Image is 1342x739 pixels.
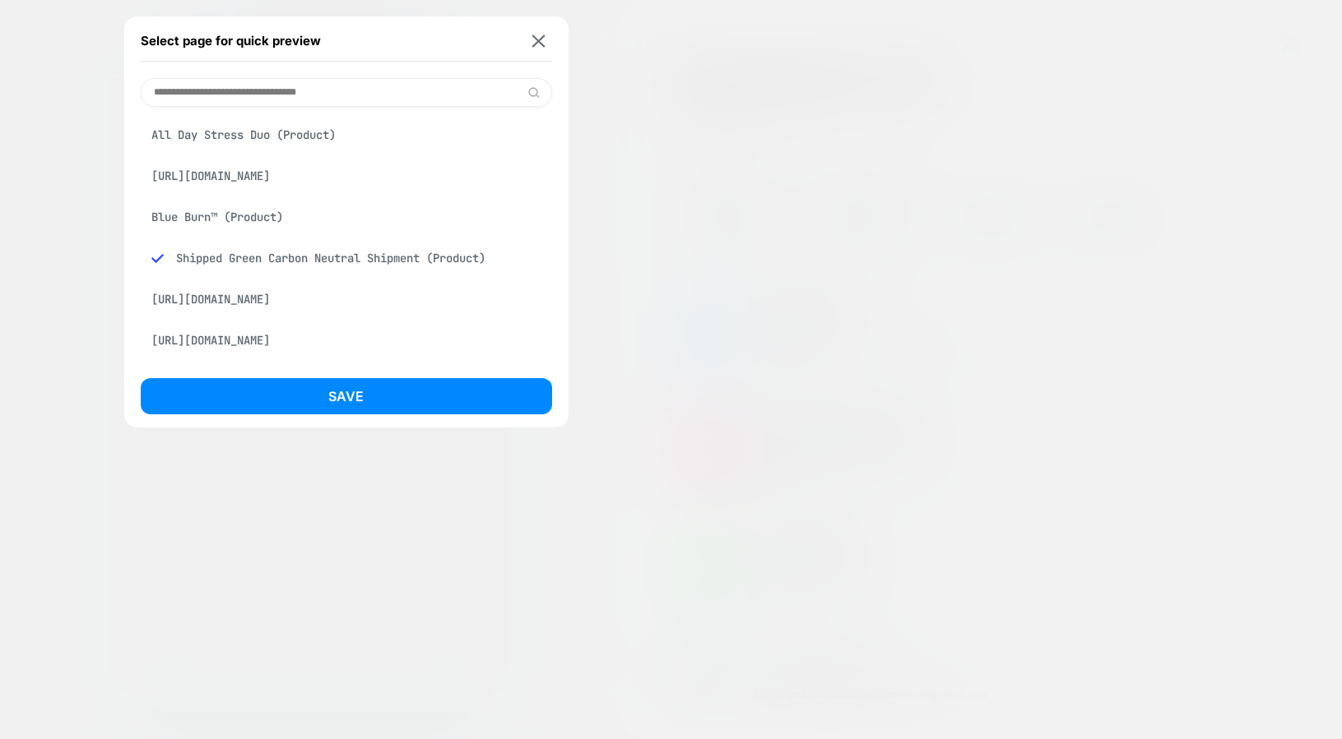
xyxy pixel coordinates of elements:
[141,201,552,233] div: Blue Burn™ (Product)
[141,378,552,414] button: Save
[527,86,540,99] img: edit
[141,160,552,192] div: [URL][DOMAIN_NAME]
[141,325,552,356] div: [URL][DOMAIN_NAME]
[141,242,552,274] div: Shipped Green Carbon Neutral Shipment (Product)
[141,119,552,150] div: All Day Stress Duo (Product)
[141,284,552,315] div: [URL][DOMAIN_NAME]
[532,35,545,47] img: close
[151,252,164,265] img: blue checkmark
[141,33,321,48] span: Select page for quick preview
